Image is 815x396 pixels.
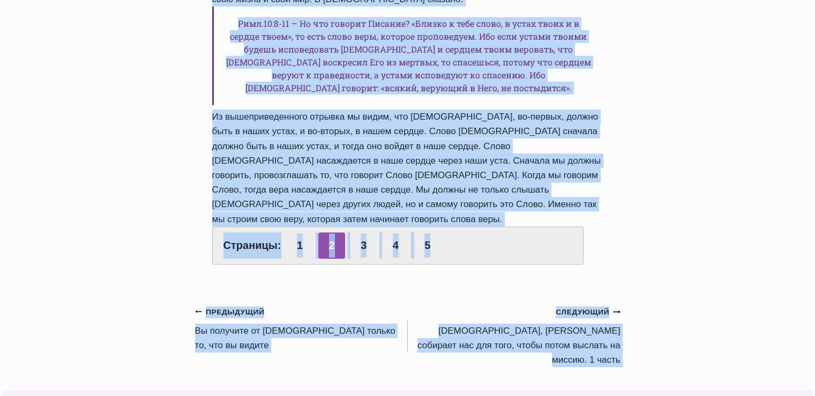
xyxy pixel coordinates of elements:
a: Следующий[DEMOGRAPHIC_DATA], [PERSON_NAME] собирает нас для того, чтобы потом выслать на миссию. ... [408,304,620,367]
h6: Римл.10:8-11 – Но что говорит Писание? «Близко к тебе слово, в устах твоих и в сердце твоем», то ... [212,6,603,105]
a: 5 [414,232,441,259]
nav: Записи [195,304,620,367]
a: 4 [382,232,409,259]
a: 1 [287,232,313,259]
small: Следующий [556,306,620,318]
span: 2 [318,232,345,259]
a: ПредыдущийВы получите от [DEMOGRAPHIC_DATA] только то, что вы видите [195,304,408,353]
small: Предыдущий [195,306,265,318]
a: 3 [350,232,377,259]
div: Страницы: [212,226,584,265]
